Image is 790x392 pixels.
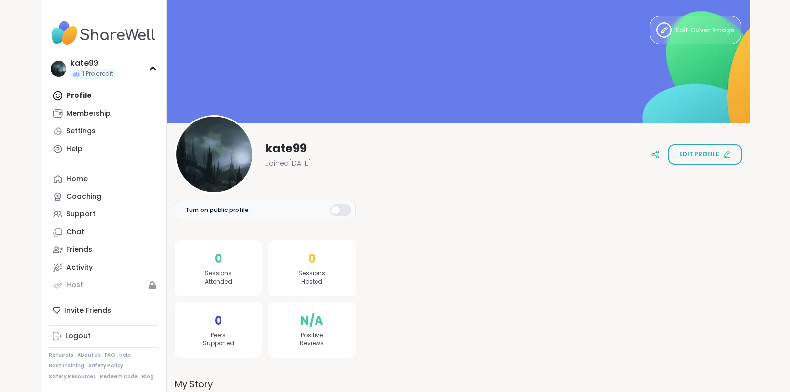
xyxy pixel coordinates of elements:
[142,373,154,380] a: Blog
[265,141,307,156] span: kate99
[66,263,93,272] div: Activity
[175,377,356,391] label: My Story
[185,206,249,214] span: Turn on public profile
[66,210,95,219] div: Support
[676,25,735,35] span: Edit Cover Image
[82,70,113,78] span: 1 Pro credit
[65,332,91,341] div: Logout
[650,16,741,44] button: Edit Cover Image
[49,302,158,319] div: Invite Friends
[66,144,83,154] div: Help
[66,126,95,136] div: Settings
[49,170,158,188] a: Home
[49,206,158,223] a: Support
[265,158,311,168] span: Joined [DATE]
[300,312,323,330] span: N/A
[215,312,222,330] span: 0
[49,259,158,276] a: Activity
[66,227,84,237] div: Chat
[66,245,92,255] div: Friends
[49,276,158,294] a: Host
[203,332,234,348] span: Peers Supported
[100,373,138,380] a: Redeem Code
[66,192,101,202] div: Coaching
[49,188,158,206] a: Coaching
[105,352,115,359] a: FAQ
[49,362,84,369] a: Host Training
[49,105,158,122] a: Membership
[119,352,131,359] a: Help
[88,362,123,369] a: Safety Policy
[679,150,719,159] span: Edit profile
[66,280,83,290] div: Host
[308,250,316,268] span: 0
[215,250,222,268] span: 0
[205,270,232,286] span: Sessions Attended
[70,58,115,69] div: kate99
[77,352,101,359] a: About Us
[49,241,158,259] a: Friends
[49,352,73,359] a: Referrals
[51,61,66,77] img: kate99
[66,174,88,184] div: Home
[176,117,252,192] img: kate99
[49,140,158,158] a: Help
[66,109,111,119] div: Membership
[49,328,158,345] a: Logout
[49,16,158,50] img: ShareWell Nav Logo
[300,332,324,348] span: Positive Reviews
[49,373,96,380] a: Safety Resources
[668,144,742,165] button: Edit profile
[49,122,158,140] a: Settings
[49,223,158,241] a: Chat
[298,270,325,286] span: Sessions Hosted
